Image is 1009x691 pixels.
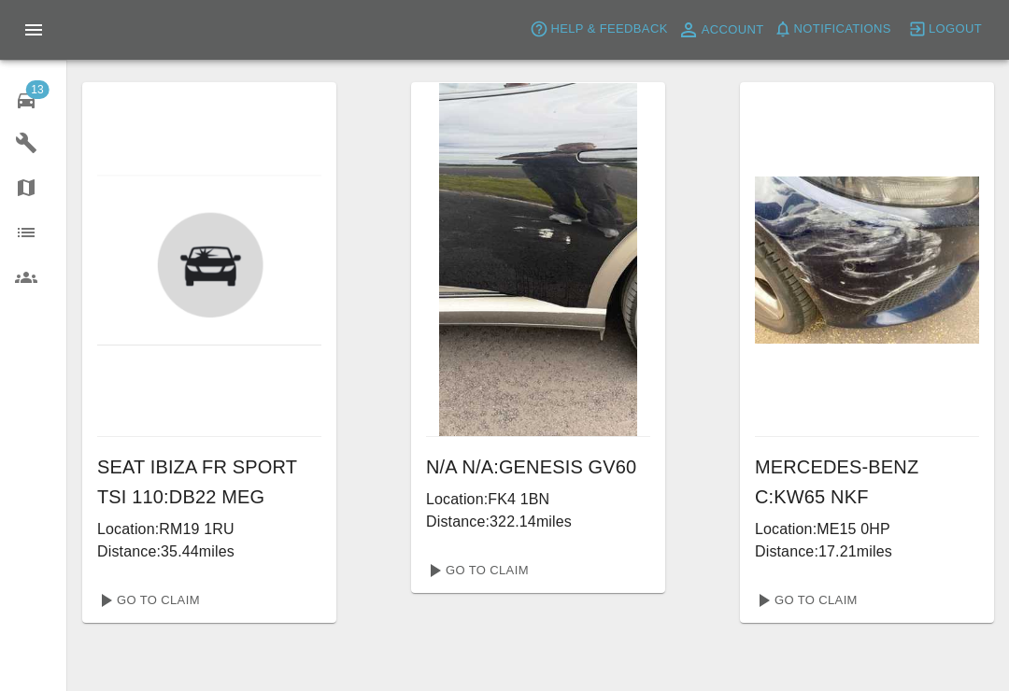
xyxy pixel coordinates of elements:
[769,15,896,44] button: Notifications
[25,80,49,99] span: 13
[11,7,56,52] button: Open drawer
[755,518,979,541] p: Location: ME15 0HP
[929,19,982,40] span: Logout
[525,15,672,44] button: Help & Feedback
[673,15,769,45] a: Account
[755,541,979,563] p: Distance: 17.21 miles
[702,20,764,41] span: Account
[426,452,650,482] h6: N/A N/A : GENESIS GV60
[97,518,321,541] p: Location: RM19 1RU
[550,19,667,40] span: Help & Feedback
[97,541,321,563] p: Distance: 35.44 miles
[755,452,979,512] h6: MERCEDES-BENZ C : KW65 NKF
[794,19,891,40] span: Notifications
[426,488,650,511] p: Location: FK4 1BN
[419,556,533,585] a: Go To Claim
[97,452,321,512] h6: SEAT IBIZA FR SPORT TSI 110 : DB22 MEG
[747,585,862,615] a: Go To Claim
[426,511,650,533] p: Distance: 322.14 miles
[903,15,987,44] button: Logout
[90,585,205,615] a: Go To Claim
